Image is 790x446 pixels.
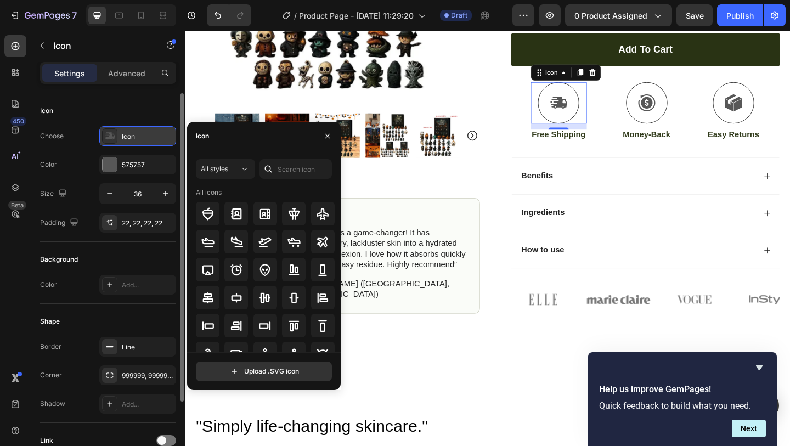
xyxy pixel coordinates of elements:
[122,132,173,142] div: Icon
[196,362,332,381] button: Upload .SVG icon
[40,216,81,230] div: Padding
[299,10,414,21] span: Product Page - [DATE] 11:29:20
[40,280,57,290] div: Color
[599,400,766,411] p: Quick feedback to build what you need.
[122,371,173,381] div: 999999, 999999, 999999, 999999
[122,399,173,409] div: Add...
[53,39,146,52] p: Icon
[602,277,671,308] img: gempages_432750572815254551-18635748-8903-4856-abf3-9296e066d3eb.png
[40,399,65,409] div: Shadow
[196,188,222,197] div: All icons
[259,159,332,179] input: Search icon
[676,4,713,26] button: Save
[306,108,319,121] button: Carousel Next Arrow
[366,193,413,204] p: Ingredients
[477,108,528,119] p: Money-Back
[185,31,790,446] iframe: Design area
[726,10,754,21] div: Publish
[366,153,400,164] p: Benefits
[355,277,424,308] img: gempages_432750572815254551-862cdf2e-aba6-4086-86e1-6aedcbdae31d.png
[377,108,436,119] p: Free Shipping
[40,317,60,326] div: Shape
[355,3,647,38] button: Add to cart
[108,67,145,79] p: Advanced
[122,280,173,290] div: Add...
[40,342,61,352] div: Border
[574,10,647,21] span: 0 product assigned
[72,9,77,22] p: 7
[196,159,255,179] button: All styles
[40,436,53,445] div: Link
[437,277,506,308] img: gempages_432750572815254551-9865b96a-718f-4e2f-bc8e-2aa16a04ab06.png
[196,131,209,141] div: Icon
[40,255,78,264] div: Background
[520,277,589,308] img: gempages_432750572815254551-e61e7829-47ae-4815-938a-13ef13fcc808.png
[116,270,306,293] p: [PERSON_NAME] ([GEOGRAPHIC_DATA], [GEOGRAPHIC_DATA])
[8,201,26,210] div: Beta
[40,131,64,141] div: Choose
[565,4,672,26] button: 0 product assigned
[366,233,413,245] p: How to use
[472,14,531,27] div: Add to cart
[40,370,62,380] div: Corner
[40,106,53,116] div: Icon
[10,117,26,126] div: 450
[686,11,704,20] span: Save
[294,10,297,21] span: /
[451,10,467,20] span: Draft
[569,108,625,119] p: Easy Returns
[122,160,173,170] div: 575757
[100,214,306,260] p: “This skin cream is a game-changer! It has transformed my dry, lackluster skin into a hydrated an...
[54,67,85,79] p: Settings
[732,420,766,437] button: Next question
[11,417,303,443] h2: "Simply life-changing skincare."
[229,366,299,377] div: Upload .SVG icon
[122,218,173,228] div: 22, 22, 22, 22
[4,4,82,26] button: 7
[122,342,173,352] div: Line
[599,361,766,437] div: Help us improve GemPages!
[207,4,251,26] div: Undo/Redo
[40,187,69,201] div: Size
[40,160,57,170] div: Color
[717,4,763,26] button: Publish
[201,165,228,173] span: All styles
[753,361,766,374] button: Hide survey
[599,383,766,396] h2: Help us improve GemPages!
[25,196,91,262] img: gempages_432750572815254551-7b7b6beb-2475-4cab-a8a5-5bad2acafc04.png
